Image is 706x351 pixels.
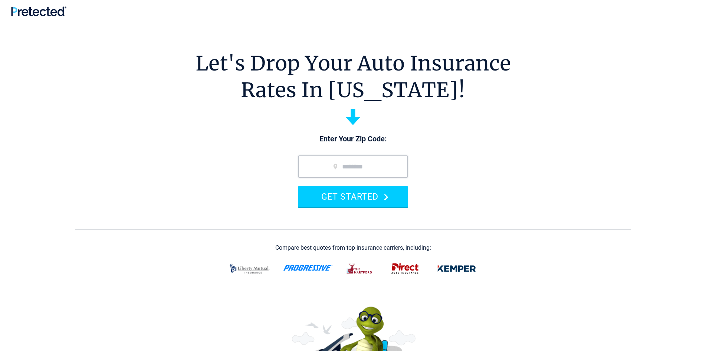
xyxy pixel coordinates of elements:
[342,259,378,278] img: thehartford
[298,155,408,178] input: zip code
[275,245,431,251] div: Compare best quotes from top insurance carriers, including:
[432,259,481,278] img: kemper
[387,259,423,278] img: direct
[196,50,511,104] h1: Let's Drop Your Auto Insurance Rates In [US_STATE]!
[283,265,333,271] img: progressive
[11,6,66,16] img: Pretected Logo
[225,259,274,278] img: liberty
[298,186,408,207] button: GET STARTED
[291,134,415,144] p: Enter Your Zip Code:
